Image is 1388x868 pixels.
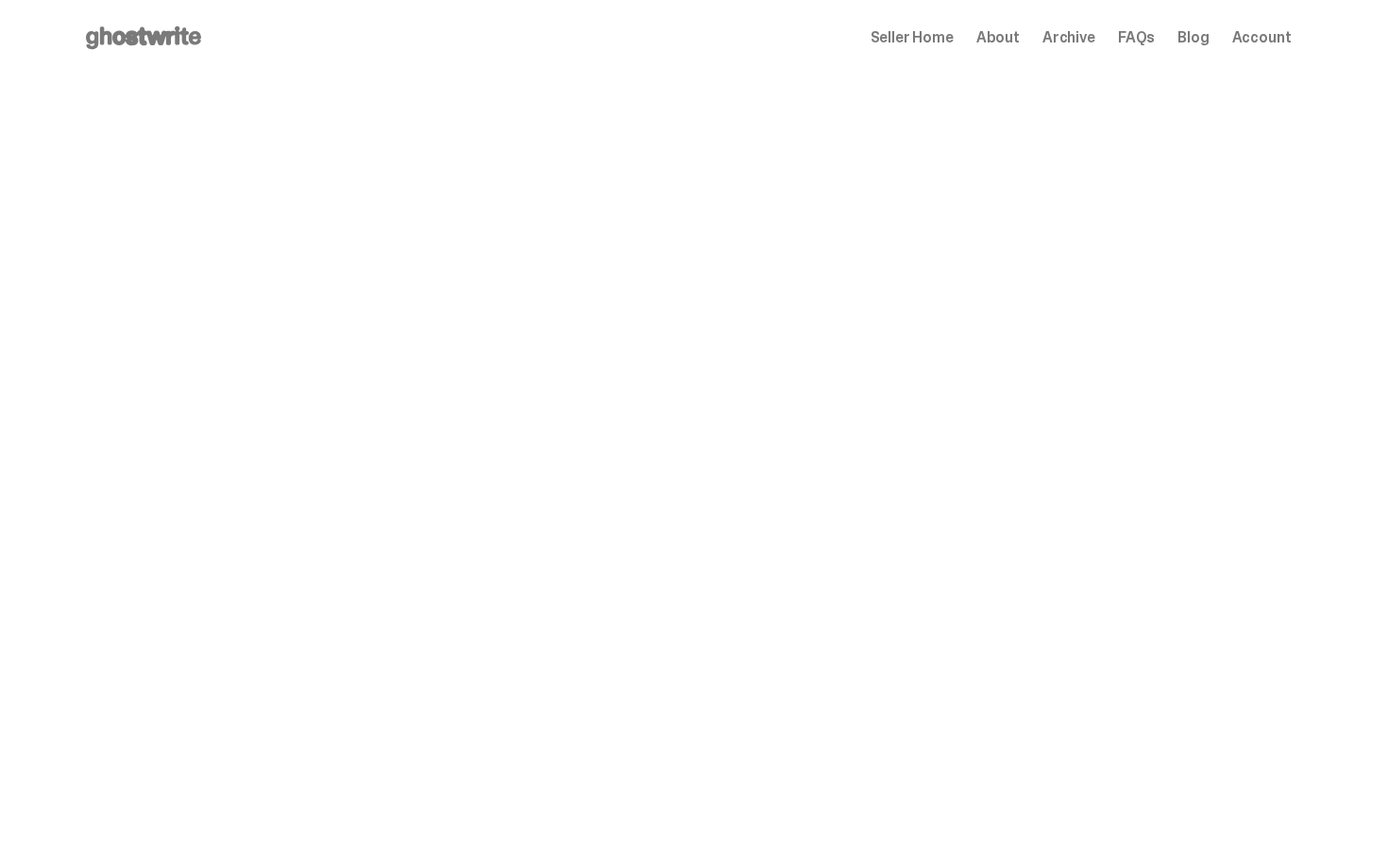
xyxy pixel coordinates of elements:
[1177,30,1209,45] a: Blog
[976,30,1020,45] a: About
[871,30,954,45] a: Seller Home
[1118,30,1155,45] a: FAQs
[1232,30,1292,45] a: Account
[1042,30,1095,45] a: Archive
